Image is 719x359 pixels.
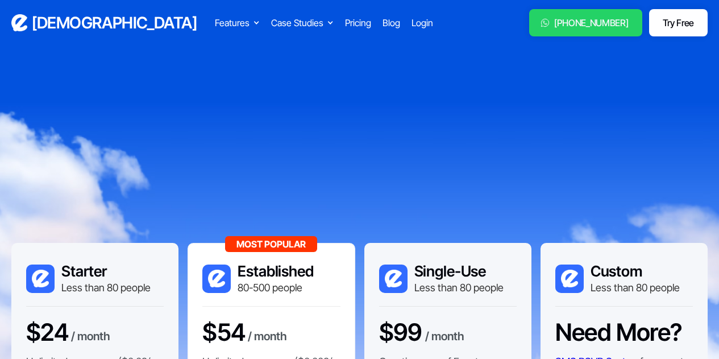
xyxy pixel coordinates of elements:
h3: Single-Use [414,262,504,280]
h3: Need More? [555,318,682,346]
h3: Custom [591,262,680,280]
a: Pricing [345,16,371,30]
h3: Established [238,262,314,280]
div: Case Studies [271,16,323,30]
div: Less than 80 people [414,280,504,295]
div: 80-500 people [238,280,314,295]
a: Blog [383,16,400,30]
h3: $99 [379,318,422,346]
h3: [DEMOGRAPHIC_DATA] [32,13,197,33]
a: [PHONE_NUMBER] [529,9,642,36]
div: / month [71,328,110,347]
a: Login [412,16,433,30]
div: [PHONE_NUMBER] [554,16,629,30]
div: Less than 80 people [591,280,680,295]
div: Most Popular [225,236,317,252]
div: Case Studies [271,16,334,30]
h3: Starter [61,262,151,280]
div: / month [248,328,287,347]
div: Features [215,16,250,30]
h3: $24 [26,318,68,346]
div: / month [425,328,464,347]
a: home [11,13,197,33]
div: Less than 80 people [61,280,151,295]
a: Try Free [649,9,708,36]
div: Features [215,16,260,30]
h3: $54 [202,318,245,346]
